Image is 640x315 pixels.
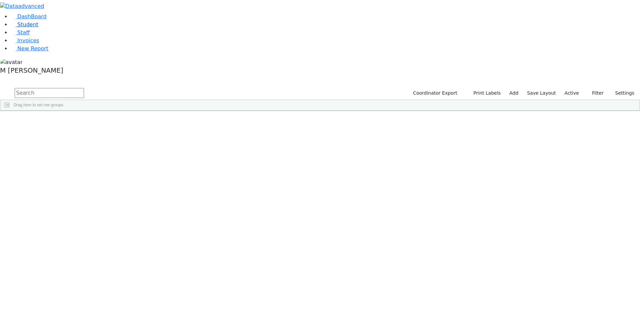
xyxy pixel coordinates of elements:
[607,88,637,98] button: Settings
[466,88,504,98] button: Print Labels
[17,45,48,52] span: New Report
[17,21,38,28] span: Student
[17,29,30,36] span: Staff
[583,88,607,98] button: Filter
[409,88,460,98] button: Coordinator Export
[11,45,48,52] a: New Report
[506,88,521,98] a: Add
[17,13,47,20] span: DashBoard
[15,88,84,98] input: Search
[17,37,39,44] span: Invoices
[524,88,559,98] button: Save Layout
[11,37,39,44] a: Invoices
[14,103,63,107] span: Drag here to set row groups
[11,13,47,20] a: DashBoard
[11,29,30,36] a: Staff
[11,21,38,28] a: Student
[562,88,582,98] label: Active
